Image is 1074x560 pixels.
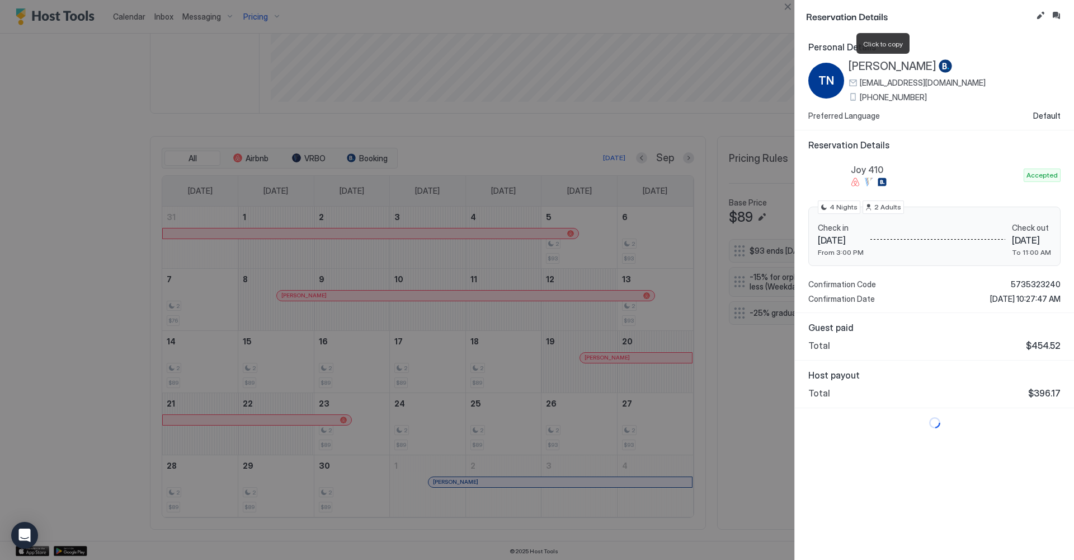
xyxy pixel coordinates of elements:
[1012,248,1051,256] span: To 11:00 AM
[808,388,830,399] span: Total
[808,340,830,351] span: Total
[1011,279,1061,290] span: 5735323240
[806,417,1063,428] div: loading
[1026,170,1058,180] span: Accepted
[818,235,864,246] span: [DATE]
[990,294,1061,304] span: [DATE] 10:27:47 AM
[863,40,903,48] span: Click to copy
[1034,9,1047,22] button: Edit reservation
[808,279,876,290] span: Confirmation Code
[808,157,844,193] div: listing image
[860,78,986,88] span: [EMAIL_ADDRESS][DOMAIN_NAME]
[1033,111,1061,121] span: Default
[849,59,936,73] span: [PERSON_NAME]
[1012,235,1051,246] span: [DATE]
[1012,223,1051,233] span: Check out
[818,223,864,233] span: Check in
[11,522,38,549] div: Open Intercom Messenger
[830,202,858,212] span: 4 Nights
[806,9,1031,23] span: Reservation Details
[808,322,1061,333] span: Guest paid
[874,202,901,212] span: 2 Adults
[851,164,1019,175] span: Joy 410
[808,294,875,304] span: Confirmation Date
[808,41,1061,53] span: Personal Details
[818,248,864,256] span: From 3:00 PM
[808,139,1061,151] span: Reservation Details
[1049,9,1063,22] button: Inbox
[808,111,880,121] span: Preferred Language
[818,72,834,89] span: TN
[808,370,1061,381] span: Host payout
[860,92,927,102] span: [PHONE_NUMBER]
[1028,388,1061,399] span: $396.17
[1026,340,1061,351] span: $454.52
